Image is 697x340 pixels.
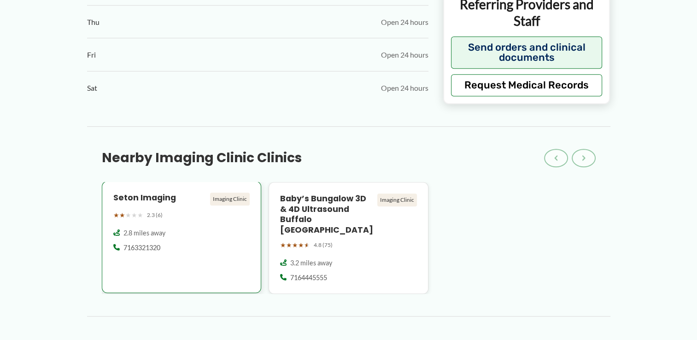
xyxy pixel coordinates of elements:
[119,209,125,221] span: ★
[113,193,207,203] h4: Seton Imaging
[125,209,131,221] span: ★
[102,150,302,166] h3: Nearby Imaging Clinic Clinics
[123,243,160,252] span: 7163321320
[314,240,333,250] span: 4.8 (75)
[87,81,97,95] span: Sat
[280,239,286,251] span: ★
[292,239,298,251] span: ★
[304,239,310,251] span: ★
[87,48,96,62] span: Fri
[280,193,374,235] h4: Baby’s Bungalow 3D & 4D Ultrasound Buffalo [GEOGRAPHIC_DATA]
[290,273,327,282] span: 7164445555
[290,258,332,268] span: 3.2 miles away
[137,209,143,221] span: ★
[377,193,417,206] div: Imaging Clinic
[381,81,428,95] span: Open 24 hours
[210,193,250,205] div: Imaging Clinic
[147,210,163,220] span: 2.3 (6)
[381,48,428,62] span: Open 24 hours
[123,229,165,238] span: 2.8 miles away
[298,239,304,251] span: ★
[286,239,292,251] span: ★
[451,36,603,69] button: Send orders and clinical documents
[102,182,262,294] a: Seton Imaging Imaging Clinic ★★★★★ 2.3 (6) 2.8 miles away 7163321320
[87,15,100,29] span: Thu
[582,152,586,164] span: ›
[131,209,137,221] span: ★
[554,152,558,164] span: ‹
[544,149,568,167] button: ‹
[113,209,119,221] span: ★
[572,149,596,167] button: ›
[381,15,428,29] span: Open 24 hours
[451,74,603,96] button: Request Medical Records
[269,182,428,294] a: Baby’s Bungalow 3D & 4D Ultrasound Buffalo [GEOGRAPHIC_DATA] Imaging Clinic ★★★★★ 4.8 (75) 3.2 mi...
